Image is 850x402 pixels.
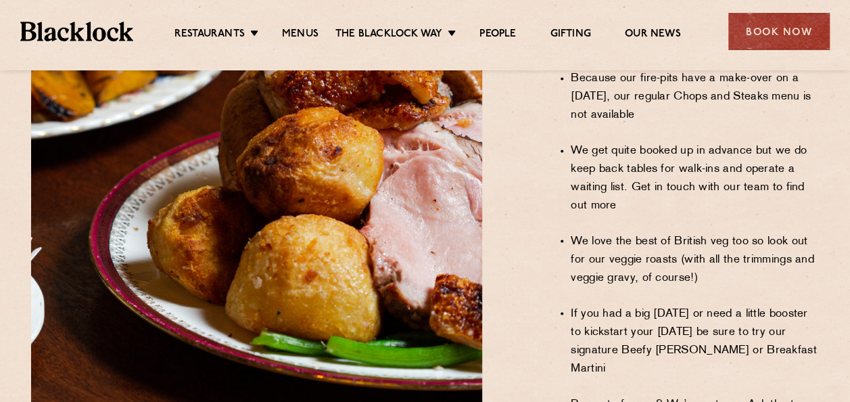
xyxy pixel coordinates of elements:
[571,305,819,378] li: If you had a big [DATE] or need a little booster to kickstart your [DATE] be sure to try our sign...
[479,28,516,43] a: People
[550,28,590,43] a: Gifting
[571,70,819,125] li: Because our fire-pits have a make-over on a [DATE], our regular Chops and Steaks menu is not avai...
[728,13,830,50] div: Book Now
[174,28,245,43] a: Restaurants
[20,22,133,41] img: BL_Textured_Logo-footer-cropped.svg
[335,28,442,43] a: The Blacklock Way
[625,28,681,43] a: Our News
[571,232,819,287] li: We love the best of British veg too so look out for our veggie roasts (with all the trimmings and...
[282,28,318,43] a: Menus
[571,142,819,215] li: We get quite booked up in advance but we do keep back tables for walk-ins and operate a waiting l...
